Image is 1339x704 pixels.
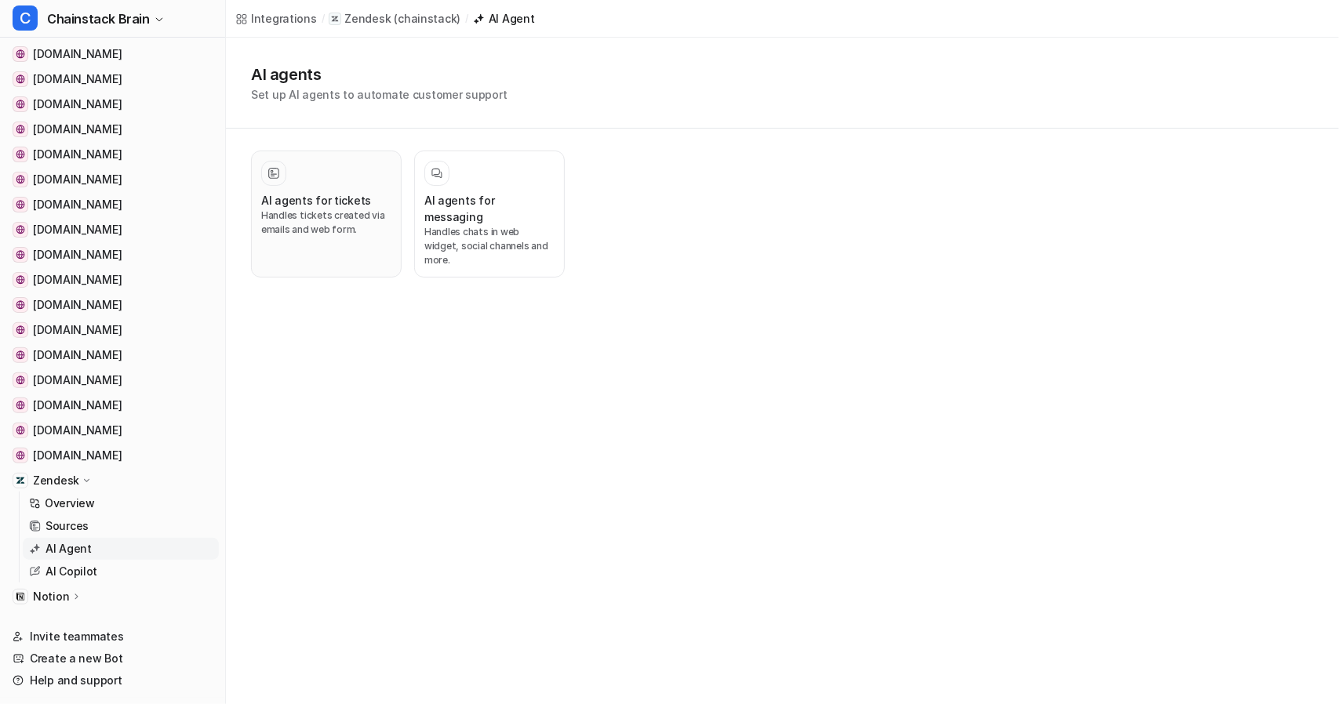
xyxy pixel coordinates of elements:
[16,200,25,209] img: reth.rs
[6,294,219,316] a: docs.sui.io[DOMAIN_NAME]
[33,272,122,288] span: [DOMAIN_NAME]
[6,143,219,165] a: docs.ton.org[DOMAIN_NAME]
[33,448,122,463] span: [DOMAIN_NAME]
[45,518,89,534] p: Sources
[33,347,122,363] span: [DOMAIN_NAME]
[424,225,555,267] p: Handles chats in web widget, social channels and more.
[6,269,219,291] a: docs.arbitrum.io[DOMAIN_NAME]
[16,300,25,310] img: docs.sui.io
[16,74,25,84] img: solana.com
[344,11,391,27] p: Zendesk
[6,648,219,670] a: Create a new Bot
[16,250,25,259] img: docs.polygon.technology
[6,394,219,416] a: developer.bitcoin.org[DOMAIN_NAME]
[489,10,535,27] div: AI Agent
[251,151,402,278] button: AI agents for ticketsHandles tickets created via emails and web form.
[16,150,25,159] img: docs.ton.org
[473,10,535,27] a: AI Agent
[16,325,25,335] img: docs.optimism.io
[33,197,122,212] span: [DOMAIN_NAME]
[45,541,92,557] p: AI Agent
[6,670,219,691] a: Help and support
[16,592,25,601] img: Notion
[251,86,507,103] p: Set up AI agents to automate customer support
[23,538,219,560] a: AI Agent
[251,10,317,27] div: Integrations
[16,175,25,184] img: docs.erigon.tech
[13,5,38,31] span: C
[16,49,25,59] img: chainstack.com
[47,8,150,30] span: Chainstack Brain
[6,626,219,648] a: Invite teammates
[329,11,460,27] a: Zendesk(chainstack)
[16,426,25,435] img: build.avax.network
[6,194,219,216] a: reth.rs[DOMAIN_NAME]
[33,247,122,263] span: [DOMAIN_NAME]
[251,63,507,86] h1: AI agents
[6,369,219,391] a: nimbus.guide[DOMAIN_NAME]
[33,71,122,87] span: [DOMAIN_NAME]
[261,192,371,209] h3: AI agents for tickets
[6,169,219,191] a: docs.erigon.tech[DOMAIN_NAME]
[6,43,219,65] a: chainstack.com[DOMAIN_NAME]
[33,122,122,137] span: [DOMAIN_NAME]
[235,10,317,27] a: Integrations
[16,100,25,109] img: ethereum.org
[6,344,219,366] a: aptos.dev[DOMAIN_NAME]
[6,244,219,266] a: docs.polygon.technology[DOMAIN_NAME]
[6,419,219,441] a: build.avax.network[DOMAIN_NAME]
[6,319,219,341] a: docs.optimism.io[DOMAIN_NAME]
[33,423,122,438] span: [DOMAIN_NAME]
[16,125,25,134] img: hyperliquid.gitbook.io
[33,222,122,238] span: [DOMAIN_NAME]
[33,297,122,313] span: [DOMAIN_NAME]
[33,473,79,488] p: Zendesk
[322,12,325,26] span: /
[394,11,460,27] p: ( chainstack )
[16,476,25,485] img: Zendesk
[33,147,122,162] span: [DOMAIN_NAME]
[465,12,468,26] span: /
[33,46,122,62] span: [DOMAIN_NAME]
[33,589,69,604] p: Notion
[16,225,25,234] img: developers.tron.network
[23,492,219,514] a: Overview
[6,118,219,140] a: hyperliquid.gitbook.io[DOMAIN_NAME]
[414,151,565,278] button: AI agents for messagingHandles chats in web widget, social channels and more.
[23,561,219,582] a: AI Copilot
[16,451,25,460] img: github.com
[261,209,391,237] p: Handles tickets created via emails and web form.
[16,275,25,285] img: docs.arbitrum.io
[33,172,122,187] span: [DOMAIN_NAME]
[45,495,95,511] p: Overview
[424,192,555,225] h3: AI agents for messaging
[33,322,122,338] span: [DOMAIN_NAME]
[16,376,25,385] img: nimbus.guide
[16,350,25,360] img: aptos.dev
[6,445,219,466] a: github.com[DOMAIN_NAME]
[6,68,219,90] a: solana.com[DOMAIN_NAME]
[33,372,122,388] span: [DOMAIN_NAME]
[16,401,25,410] img: developer.bitcoin.org
[33,397,122,413] span: [DOMAIN_NAME]
[6,219,219,241] a: developers.tron.network[DOMAIN_NAME]
[45,564,97,579] p: AI Copilot
[6,93,219,115] a: ethereum.org[DOMAIN_NAME]
[33,96,122,112] span: [DOMAIN_NAME]
[23,515,219,537] a: Sources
